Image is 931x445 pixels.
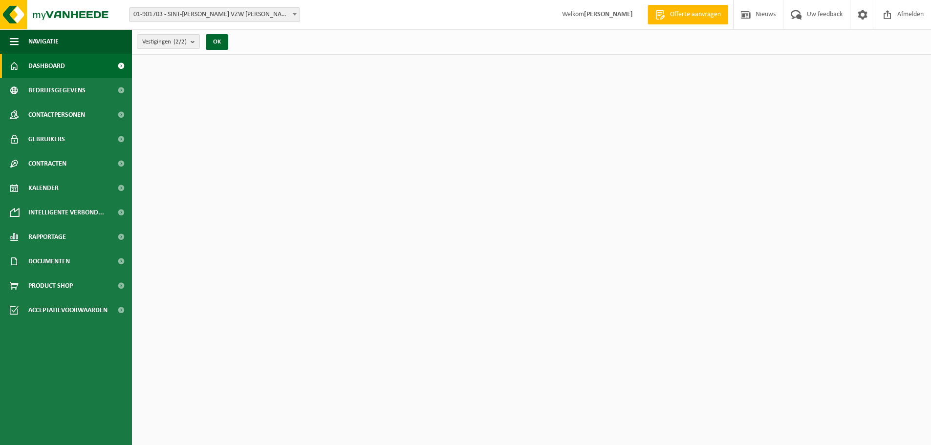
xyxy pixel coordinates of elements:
[28,151,66,176] span: Contracten
[173,39,187,45] count: (2/2)
[28,298,108,322] span: Acceptatievoorwaarden
[28,176,59,200] span: Kalender
[28,29,59,54] span: Navigatie
[28,127,65,151] span: Gebruikers
[648,5,728,24] a: Offerte aanvragen
[28,54,65,78] span: Dashboard
[28,225,66,249] span: Rapportage
[584,11,633,18] strong: [PERSON_NAME]
[28,249,70,274] span: Documenten
[28,200,104,225] span: Intelligente verbond...
[142,35,187,49] span: Vestigingen
[137,34,200,49] button: Vestigingen(2/2)
[668,10,723,20] span: Offerte aanvragen
[28,274,73,298] span: Product Shop
[28,103,85,127] span: Contactpersonen
[130,8,300,21] span: 01-901703 - SINT-JOZEF KLINIEK VZW PITTEM - PITTEM
[206,34,228,50] button: OK
[28,78,86,103] span: Bedrijfsgegevens
[129,7,300,22] span: 01-901703 - SINT-JOZEF KLINIEK VZW PITTEM - PITTEM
